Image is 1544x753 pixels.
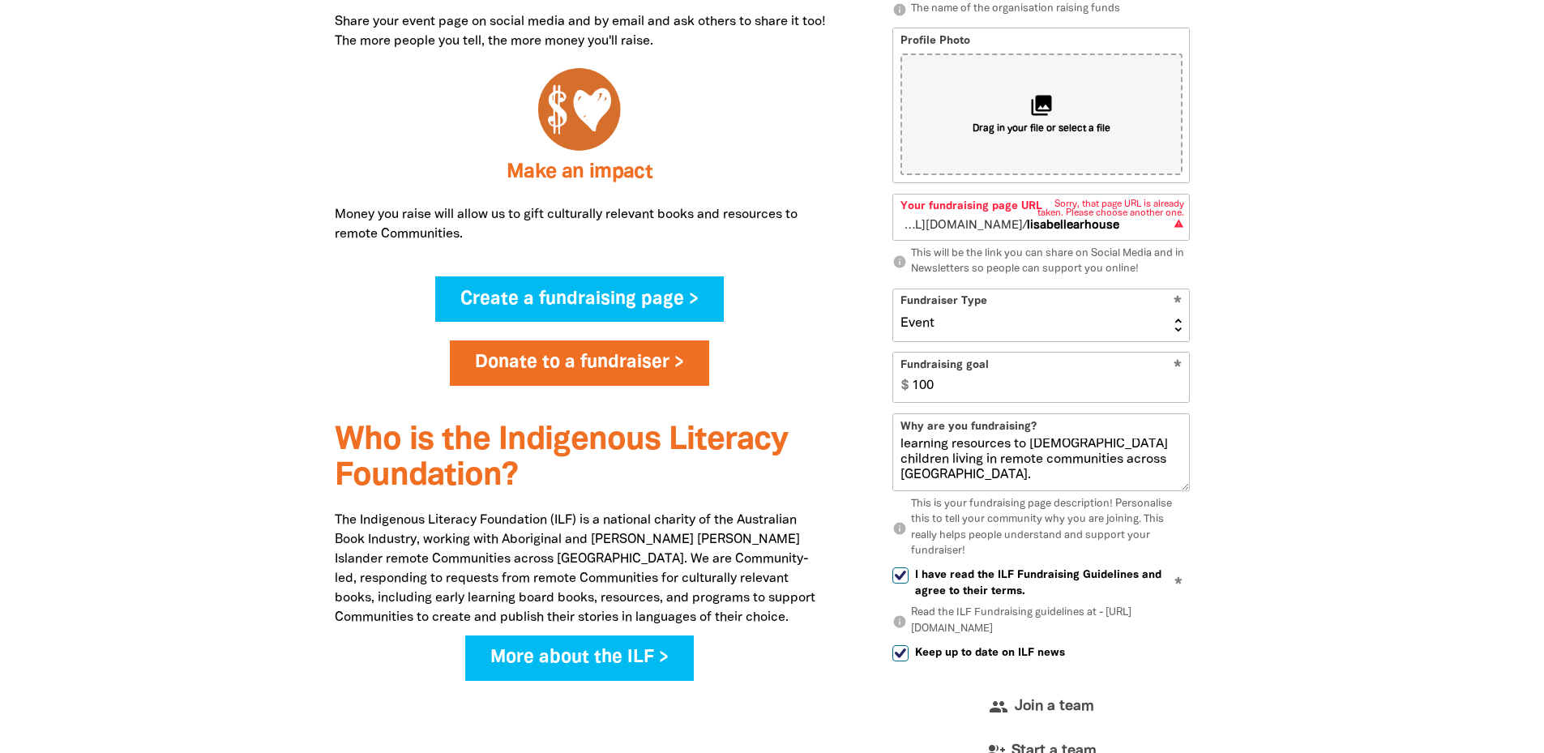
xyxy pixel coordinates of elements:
p: Share your event page on social media and by email and ask others to share it too! The more peopl... [335,12,825,51]
span: Join a team [1015,700,1094,714]
a: More about the ILF > [465,635,694,681]
textarea: We are raising funds to support the Indigenous Literacy Foundation (ILF) to provide books and lea... [893,439,1189,490]
div: fundraising.ilf.org.au/lisabellearhouse [893,195,1189,241]
i: info [892,521,907,536]
p: Money you raise will allow us to gift culturally relevant books and resources to remote Communities. [335,205,825,244]
i: collections [1029,93,1054,118]
i: info [892,255,907,269]
a: Create a fundraising page > [435,276,724,322]
span: $ [893,353,909,402]
input: I have read the ILF Fundraising Guidelines and agree to their terms. [892,567,909,584]
i: info [892,2,907,17]
input: Keep up to date on ILF news [892,645,909,661]
button: groupJoin a team [892,685,1190,729]
p: This is your fundraising page description! Personalise this to tell your community why you are jo... [892,497,1190,560]
span: Who is the Indigenous Literacy Foundation? [335,426,788,491]
p: The name of the organisation raising funds [892,2,1190,18]
p: The Indigenous Literacy Foundation (ILF) is a national charity of the Australian Book Industry, w... [335,511,825,627]
i: info [892,614,907,629]
span: Make an impact [507,163,652,182]
span: Drag in your file or select a file [973,122,1110,136]
p: This will be the link you can share on Social Media and in Newsletters so people can support you ... [892,246,1190,278]
span: [DOMAIN_NAME][URL] [900,217,1022,234]
span: I have read the ILF Fundraising Guidelines and agree to their terms. [915,567,1190,598]
span: Keep up to date on ILF news [915,645,1065,661]
p: Read the ILF Fundraising guidelines at - [URL][DOMAIN_NAME] [892,605,1190,637]
input: eg. 350 [905,353,1189,402]
i: Required [1174,577,1183,593]
span: / [893,195,1026,241]
a: Donate to a fundraiser > [450,340,709,386]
